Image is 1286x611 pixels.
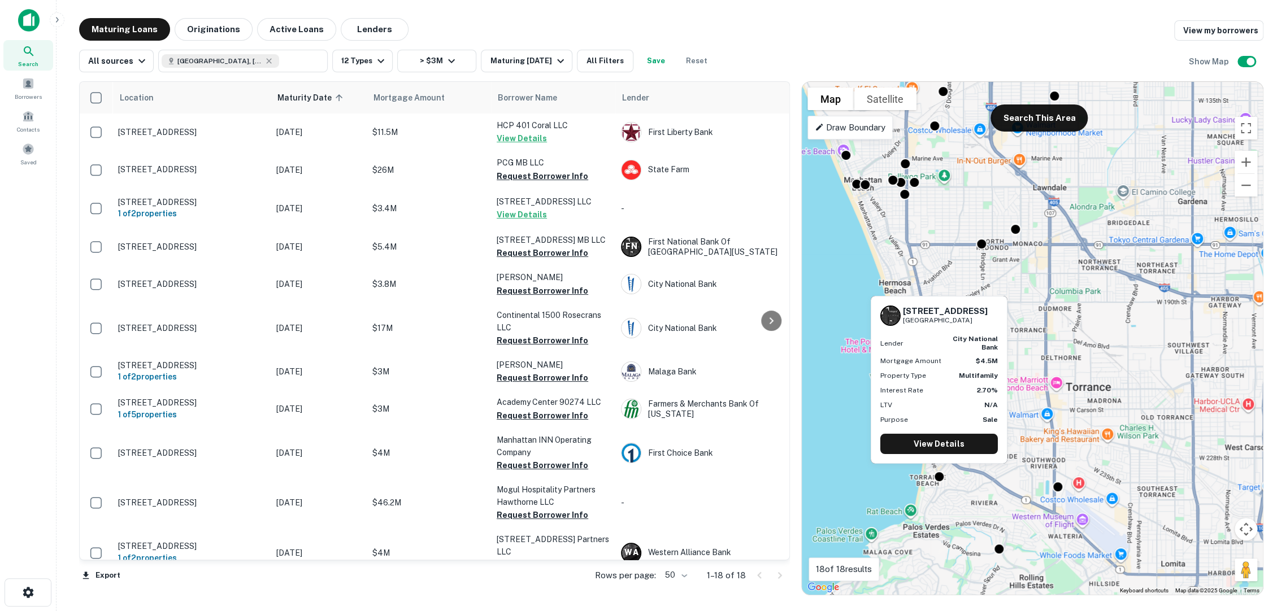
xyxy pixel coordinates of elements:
[276,164,361,176] p: [DATE]
[88,54,149,68] div: All sources
[119,91,154,104] span: Location
[854,88,916,110] button: Show satellite imagery
[20,158,37,167] span: Saved
[622,362,641,381] img: picture
[497,483,610,508] p: Mogul Hospitality Partners Hawthorne LLC
[118,360,265,370] p: [STREET_ADDRESS]
[497,508,588,522] button: Request Borrower Info
[372,365,485,378] p: $3M
[497,334,588,347] button: Request Borrower Info
[118,497,265,508] p: [STREET_ADDRESS]
[497,309,610,334] p: Continental 1500 Rosecrans LLC
[17,125,40,134] span: Contacts
[621,122,790,142] div: First Liberty Bank
[118,127,265,137] p: [STREET_ADDRESS]
[118,541,265,551] p: [STREET_ADDRESS]
[621,496,790,509] p: -
[621,160,790,180] div: State Farm
[491,82,615,114] th: Borrower Name
[880,338,903,348] p: Lender
[372,403,485,415] p: $3M
[497,271,610,283] p: [PERSON_NAME]
[3,106,53,136] a: Contacts
[118,323,265,333] p: [STREET_ADDRESS]
[332,50,393,72] button: 12 Types
[990,104,1088,132] button: Search This Area
[959,372,998,379] strong: Multifamily
[497,234,610,246] p: [STREET_ADDRESS] MB LLC
[497,195,610,208] p: [STREET_ADDRESS] LLC
[1244,587,1259,593] a: Terms (opens in new tab)
[805,580,842,595] a: Open this area in Google Maps (opens a new window)
[707,569,746,582] p: 1–18 of 18
[372,126,485,138] p: $11.5M
[373,91,459,104] span: Mortgage Amount
[3,138,53,169] a: Saved
[622,123,641,142] img: picture
[497,434,610,459] p: Manhattan INN Operating Company
[118,370,265,383] h6: 1 of 2 properties
[3,73,53,103] a: Borrowers
[624,547,638,558] p: W A
[276,447,361,459] p: [DATE]
[802,82,1263,595] div: 0 0
[276,241,361,253] p: [DATE]
[977,386,998,394] strong: 2.70%
[497,132,547,145] button: View Details
[271,82,367,114] th: Maturity Date
[577,50,633,72] button: All Filters
[661,567,689,583] div: 50
[622,399,641,418] img: picture
[815,121,885,134] p: Draw Boundary
[481,50,572,72] button: Maturing [DATE]
[276,278,361,290] p: [DATE]
[622,443,641,462] img: picture
[621,399,790,419] div: Farmers & Merchants Bank Of [US_STATE]
[118,207,265,220] h6: 1 of 2 properties
[880,385,923,395] p: Interest Rate
[1235,117,1257,139] button: Toggle fullscreen view
[497,558,588,572] button: Request Borrower Info
[497,156,610,169] p: PCG MB LLC
[372,278,485,290] p: $3.8M
[372,202,485,215] p: $3.4M
[367,82,491,114] th: Mortgage Amount
[118,242,265,252] p: [STREET_ADDRESS]
[497,371,588,385] button: Request Borrower Info
[276,496,361,509] p: [DATE]
[621,202,790,215] p: -
[1175,587,1237,593] span: Map data ©2025 Google
[615,82,796,114] th: Lender
[372,241,485,253] p: $5.4M
[276,547,361,559] p: [DATE]
[497,533,610,558] p: [STREET_ADDRESS] Partners LLC
[497,169,588,183] button: Request Borrower Info
[497,208,547,221] button: View Details
[18,9,40,32] img: capitalize-icon.png
[497,459,588,472] button: Request Borrower Info
[622,91,649,104] span: Lender
[621,274,790,294] div: City National Bank
[498,91,557,104] span: Borrower Name
[880,400,892,410] p: LTV
[118,398,265,408] p: [STREET_ADDRESS]
[372,547,485,559] p: $4M
[277,91,346,104] span: Maturity Date
[177,56,262,66] span: [GEOGRAPHIC_DATA], [GEOGRAPHIC_DATA], [GEOGRAPHIC_DATA]
[497,284,588,298] button: Request Borrower Info
[983,416,998,424] strong: Sale
[112,82,271,114] th: Location
[880,356,941,366] p: Mortgage Amount
[372,447,485,459] p: $4M
[1235,151,1257,173] button: Zoom in
[372,164,485,176] p: $26M
[3,40,53,71] a: Search
[341,18,409,41] button: Lenders
[118,197,265,207] p: [STREET_ADDRESS]
[903,306,988,316] h6: [STREET_ADDRESS]
[118,552,265,564] h6: 1 of 2 properties
[276,365,361,378] p: [DATE]
[276,202,361,215] p: [DATE]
